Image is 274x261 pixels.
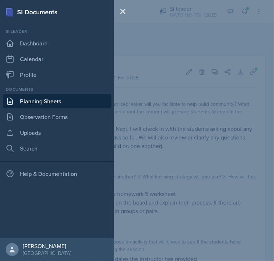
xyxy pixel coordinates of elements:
[3,36,111,50] a: Dashboard
[3,68,111,82] a: Profile
[3,86,111,93] div: Documents
[3,167,111,181] div: Help & Documentation
[23,250,71,257] div: [GEOGRAPHIC_DATA]
[23,242,71,250] div: [PERSON_NAME]
[3,141,111,156] a: Search
[3,110,111,124] a: Observation Forms
[3,52,111,66] a: Calendar
[3,125,111,140] a: Uploads
[3,94,111,108] a: Planning Sheets
[3,28,111,35] div: Si leader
